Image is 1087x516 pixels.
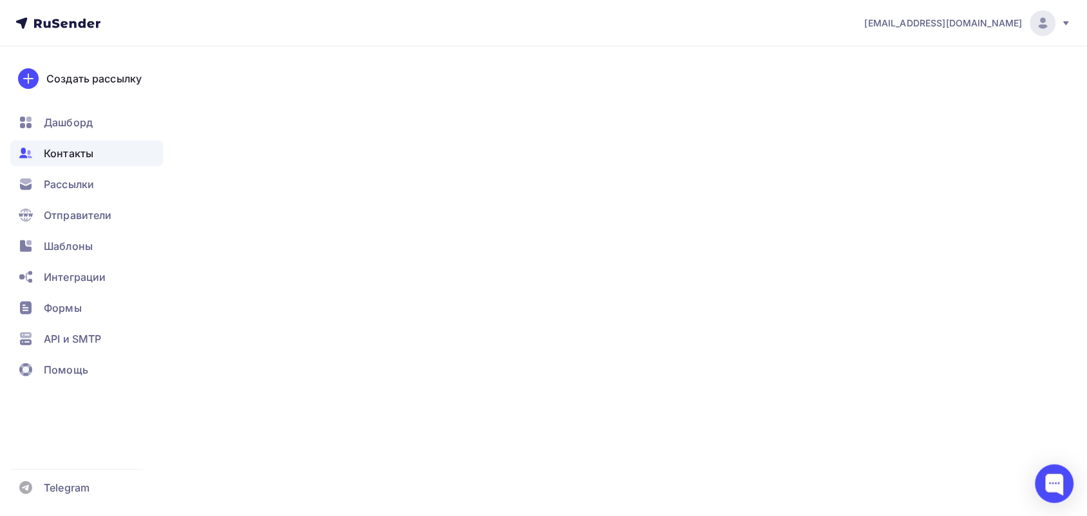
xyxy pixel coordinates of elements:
span: Помощь [44,362,88,377]
a: Рассылки [10,171,164,197]
a: [EMAIL_ADDRESS][DOMAIN_NAME] [865,10,1072,36]
a: Шаблоны [10,233,164,259]
a: Отправители [10,202,164,228]
span: [EMAIL_ADDRESS][DOMAIN_NAME] [865,17,1023,30]
span: Рассылки [44,177,94,192]
span: Отправители [44,207,112,223]
span: Контакты [44,146,93,161]
a: Формы [10,295,164,321]
div: Создать рассылку [46,71,142,86]
a: Дашборд [10,110,164,135]
span: Формы [44,300,82,316]
a: Контакты [10,140,164,166]
span: Telegram [44,480,90,495]
span: Интеграции [44,269,106,285]
span: API и SMTP [44,331,101,347]
span: Дашборд [44,115,93,130]
span: Шаблоны [44,238,93,254]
